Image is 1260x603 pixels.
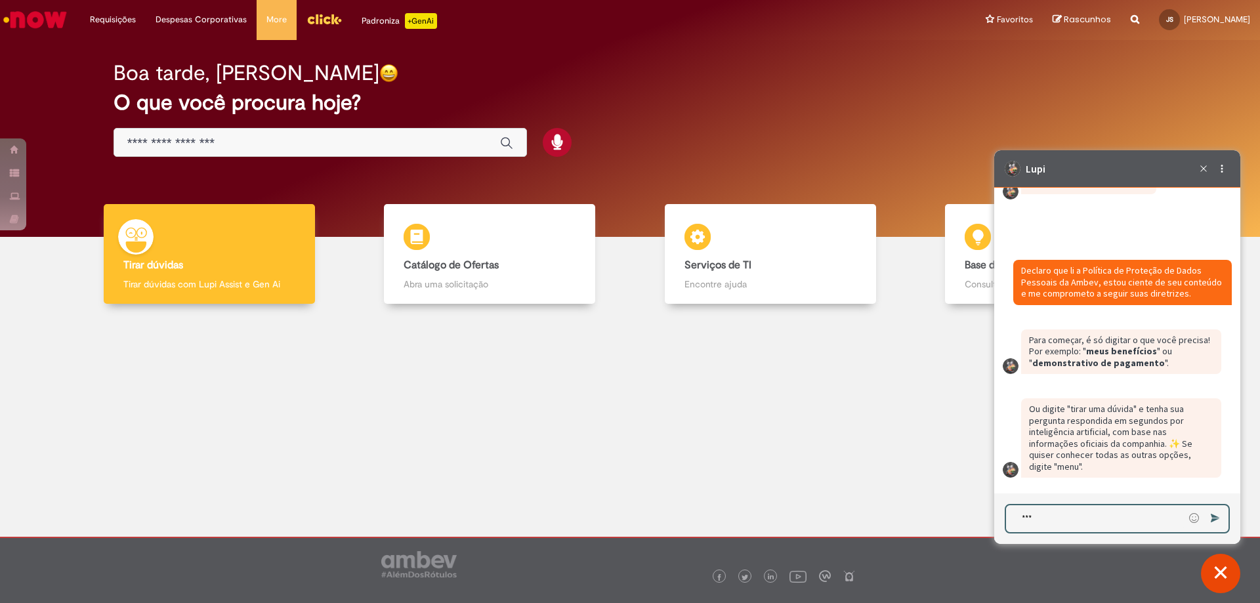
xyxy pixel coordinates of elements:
[1053,14,1111,26] a: Rascunhos
[379,64,398,83] img: happy-face.png
[306,9,342,29] img: click_logo_yellow_360x200.png
[90,13,136,26] span: Requisições
[156,13,247,26] span: Despesas Corporativas
[716,574,723,581] img: logo_footer_facebook.png
[630,204,911,304] a: Serviços de TI Encontre ajuda
[742,574,748,581] img: logo_footer_twitter.png
[911,204,1192,304] a: Base de Conhecimento Consulte e aprenda
[123,278,295,291] p: Tirar dúvidas com Lupi Assist e Gen Ai
[381,551,457,577] img: logo_footer_ambev_rotulo_gray.png
[819,570,831,582] img: logo_footer_workplace.png
[1184,14,1250,25] span: [PERSON_NAME]
[684,259,751,272] b: Serviços de TI
[843,570,855,582] img: logo_footer_naosei.png
[404,278,576,291] p: Abra uma solicitação
[994,150,1240,544] iframe: Suporte do Bate-Papo
[266,13,287,26] span: More
[1,7,69,33] img: ServiceNow
[69,204,350,304] a: Tirar dúvidas Tirar dúvidas com Lupi Assist e Gen Ai
[789,568,807,585] img: logo_footer_youtube.png
[362,13,437,29] div: Padroniza
[1064,13,1111,26] span: Rascunhos
[404,259,499,272] b: Catálogo de Ofertas
[965,278,1137,291] p: Consulte e aprenda
[114,62,379,85] h2: Boa tarde, [PERSON_NAME]
[405,13,437,29] p: +GenAi
[123,259,183,272] b: Tirar dúvidas
[997,13,1033,26] span: Favoritos
[1201,554,1240,593] button: Fechar conversa de suporte
[350,204,631,304] a: Catálogo de Ofertas Abra uma solicitação
[1166,15,1173,24] span: JS
[965,259,1073,272] b: Base de Conhecimento
[684,278,856,291] p: Encontre ajuda
[114,91,1147,114] h2: O que você procura hoje?
[768,573,774,581] img: logo_footer_linkedin.png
